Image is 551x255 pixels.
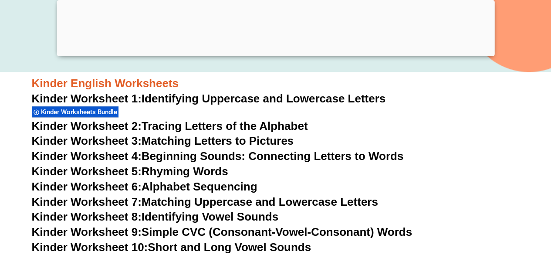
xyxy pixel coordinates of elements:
[32,180,142,193] span: Kinder Worksheet 6:
[406,156,551,255] iframe: Chat Widget
[32,92,386,105] a: Kinder Worksheet 1:Identifying Uppercase and Lowercase Letters
[32,165,142,178] span: Kinder Worksheet 5:
[32,210,142,223] span: Kinder Worksheet 8:
[41,108,120,116] span: Kinder Worksheets Bundle
[32,76,520,91] h3: Kinder English Worksheets
[32,225,142,238] span: Kinder Worksheet 9:
[32,134,294,147] a: Kinder Worksheet 3:Matching Letters to Pictures
[32,119,142,133] span: Kinder Worksheet 2:
[32,165,228,178] a: Kinder Worksheet 5:Rhyming Words
[32,210,278,223] a: Kinder Worksheet 8:Identifying Vowel Sounds
[32,195,142,208] span: Kinder Worksheet 7:
[32,119,308,133] a: Kinder Worksheet 2:Tracing Letters of the Alphabet
[32,195,378,208] a: Kinder Worksheet 7:Matching Uppercase and Lowercase Letters
[32,92,142,105] span: Kinder Worksheet 1:
[32,106,118,118] div: Kinder Worksheets Bundle
[32,150,404,163] a: Kinder Worksheet 4:Beginning Sounds: Connecting Letters to Words
[32,241,148,254] span: Kinder Worksheet 10:
[32,134,142,147] span: Kinder Worksheet 3:
[32,225,412,238] a: Kinder Worksheet 9:Simple CVC (Consonant-Vowel-Consonant) Words
[32,150,142,163] span: Kinder Worksheet 4:
[32,180,257,193] a: Kinder Worksheet 6:Alphabet Sequencing
[32,241,311,254] a: Kinder Worksheet 10:Short and Long Vowel Sounds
